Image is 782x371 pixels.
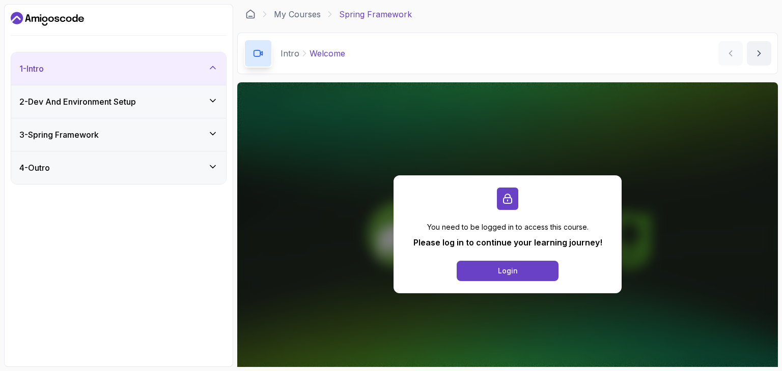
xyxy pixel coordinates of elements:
[310,47,345,59] p: Welcome
[274,8,321,20] a: My Courses
[498,266,518,276] div: Login
[413,222,602,232] p: You need to be logged in to access this course.
[339,8,412,20] p: Spring Framework
[19,96,136,108] h3: 2 - Dev And Environment Setup
[281,47,299,59] p: Intro
[19,129,99,141] h3: 3 - Spring Framework
[11,11,84,27] a: Dashboard
[747,41,771,66] button: next content
[19,63,44,75] h3: 1 - Intro
[11,52,226,85] button: 1-Intro
[457,261,558,281] button: Login
[11,151,226,184] button: 4-Outro
[245,9,256,19] a: Dashboard
[718,41,743,66] button: previous content
[11,85,226,118] button: 2-Dev And Environment Setup
[19,162,50,174] h3: 4 - Outro
[413,236,602,249] p: Please log in to continue your learning journey!
[11,118,226,151] button: 3-Spring Framework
